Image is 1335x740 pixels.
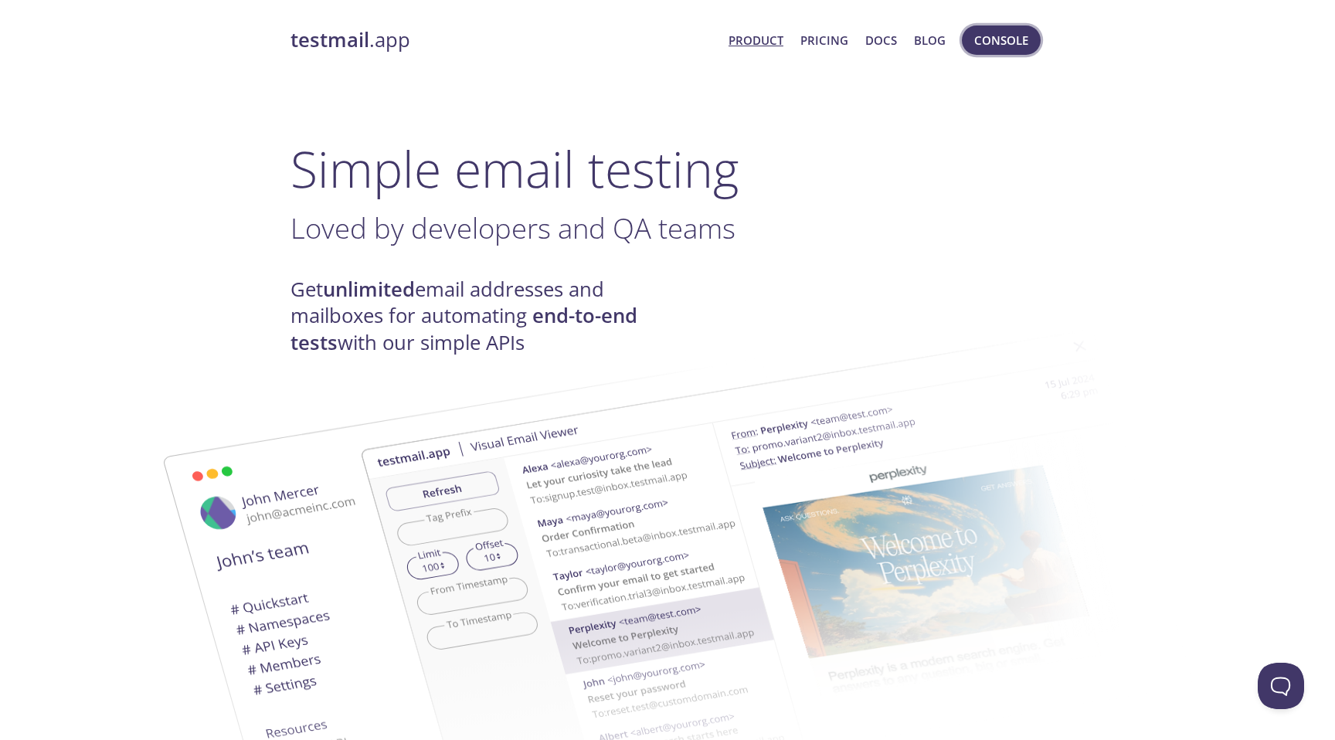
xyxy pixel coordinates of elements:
[1258,663,1304,709] iframe: Help Scout Beacon - Open
[974,30,1028,50] span: Console
[290,302,637,355] strong: end-to-end tests
[865,30,897,50] a: Docs
[290,209,735,247] span: Loved by developers and QA teams
[800,30,848,50] a: Pricing
[962,25,1041,55] button: Console
[290,139,1045,199] h1: Simple email testing
[914,30,946,50] a: Blog
[290,277,667,356] h4: Get email addresses and mailboxes for automating with our simple APIs
[729,30,783,50] a: Product
[290,26,369,53] strong: testmail
[323,276,415,303] strong: unlimited
[290,27,716,53] a: testmail.app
